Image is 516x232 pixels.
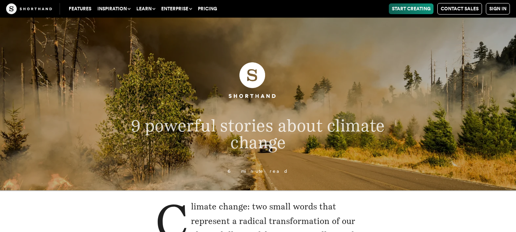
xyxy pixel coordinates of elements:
a: Features [66,3,94,14]
p: 6 minute read [78,169,438,174]
a: Sign in [486,3,510,15]
a: Start Creating [389,3,434,14]
a: Contact Sales [437,3,482,15]
button: Inspiration [94,3,133,14]
img: The Craft [6,3,52,14]
button: Enterprise [158,3,195,14]
button: Learn [133,3,158,14]
a: Pricing [195,3,220,14]
span: 9 powerful stories about climate change [131,115,385,153]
